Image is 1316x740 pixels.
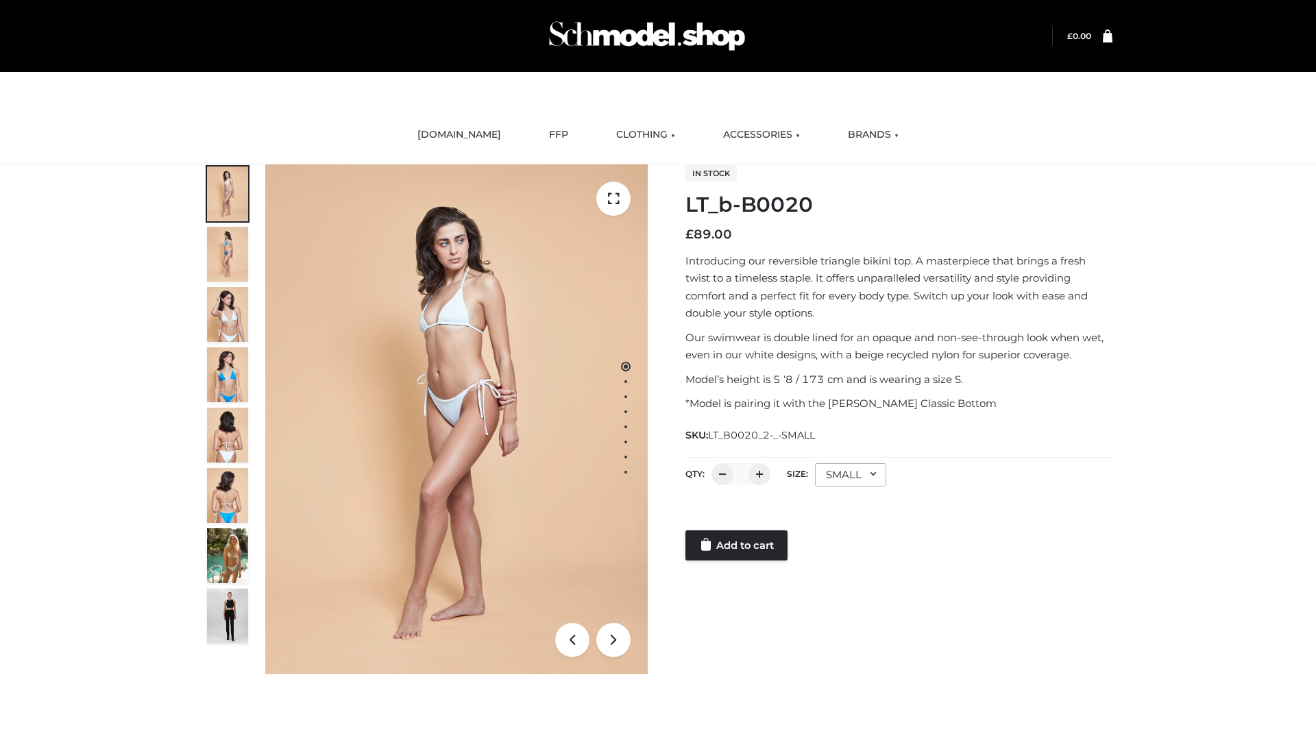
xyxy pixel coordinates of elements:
bdi: 0.00 [1067,31,1091,41]
span: LT_B0020_2-_-SMALL [708,429,815,441]
a: Add to cart [685,530,788,560]
p: Our swimwear is double lined for an opaque and non-see-through look when wet, even in our white d... [685,329,1112,364]
h1: LT_b-B0020 [685,193,1112,217]
img: Arieltop_CloudNine_AzureSky2.jpg [207,528,248,583]
div: SMALL [815,463,886,486]
span: In stock [685,165,737,182]
span: SKU: [685,427,816,443]
img: ArielClassicBikiniTop_CloudNine_AzureSky_OW114ECO_4-scaled.jpg [207,347,248,402]
a: £0.00 [1067,31,1091,41]
img: ArielClassicBikiniTop_CloudNine_AzureSky_OW114ECO_2-scaled.jpg [207,227,248,282]
a: FFP [539,120,578,150]
span: £ [1067,31,1073,41]
a: [DOMAIN_NAME] [407,120,511,150]
p: *Model is pairing it with the [PERSON_NAME] Classic Bottom [685,395,1112,412]
img: Schmodel Admin 964 [544,9,750,63]
a: ACCESSORIES [713,120,810,150]
img: ArielClassicBikiniTop_CloudNine_AzureSky_OW114ECO_8-scaled.jpg [207,468,248,523]
img: ArielClassicBikiniTop_CloudNine_AzureSky_OW114ECO_7-scaled.jpg [207,408,248,463]
a: CLOTHING [606,120,685,150]
img: 49df5f96394c49d8b5cbdcda3511328a.HD-1080p-2.5Mbps-49301101_thumbnail.jpg [207,589,248,643]
p: Introducing our reversible triangle bikini top. A masterpiece that brings a fresh twist to a time... [685,252,1112,322]
label: QTY: [685,469,705,479]
p: Model’s height is 5 ‘8 / 173 cm and is wearing a size S. [685,371,1112,388]
label: Size: [787,469,808,479]
span: £ [685,227,694,242]
img: ArielClassicBikiniTop_CloudNine_AzureSky_OW114ECO_1-scaled.jpg [207,166,248,221]
img: ArielClassicBikiniTop_CloudNine_AzureSky_OW114ECO_3-scaled.jpg [207,287,248,342]
img: ArielClassicBikiniTop_CloudNine_AzureSky_OW114ECO_1 [265,164,648,674]
a: BRANDS [838,120,909,150]
bdi: 89.00 [685,227,732,242]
